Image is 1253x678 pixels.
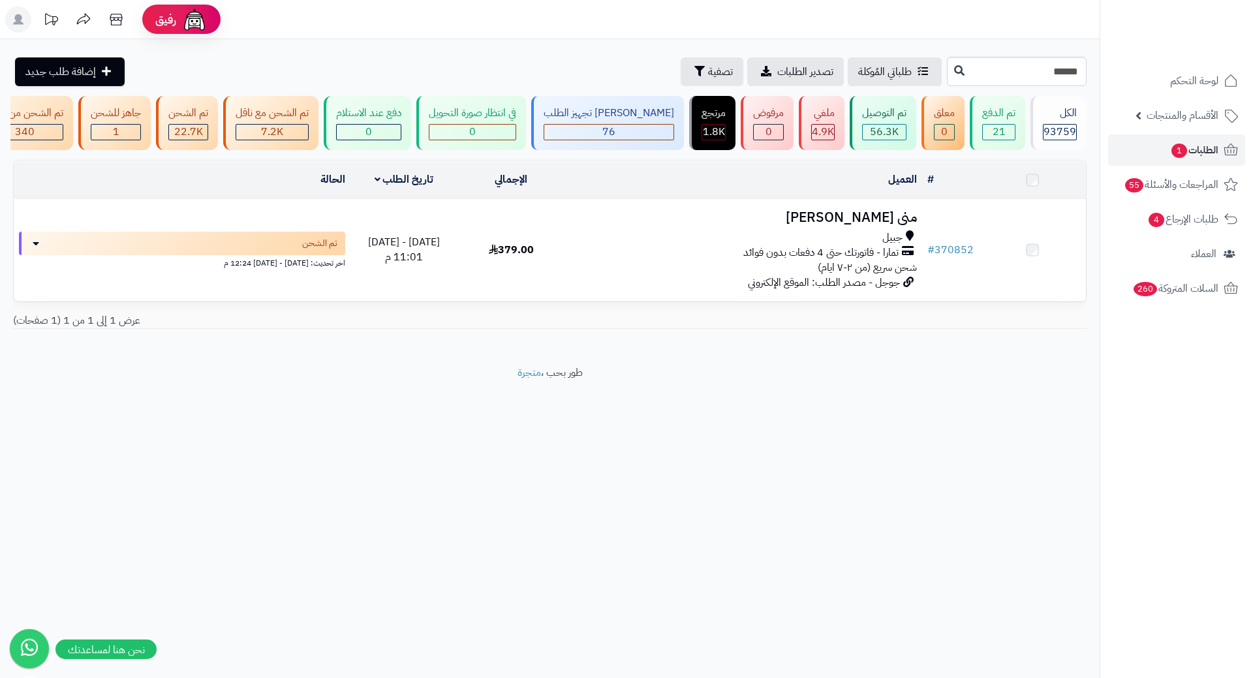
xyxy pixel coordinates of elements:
div: [PERSON_NAME] تجهيز الطلب [544,106,674,121]
span: 260 [1134,282,1157,296]
span: شحن سريع (من ٢-٧ ايام) [818,260,917,275]
a: الكل93759 [1028,96,1089,150]
a: [PERSON_NAME] تجهيز الطلب 76 [529,96,687,150]
span: جوجل - مصدر الطلب: الموقع الإلكتروني [748,275,900,290]
span: المراجعات والأسئلة [1124,176,1218,194]
span: 340 [15,124,35,140]
a: جاهز للشحن 1 [76,96,153,150]
div: 0 [337,125,401,140]
a: الحالة [320,172,345,187]
a: المراجعات والأسئلة55 [1108,169,1245,200]
span: رفيق [155,12,176,27]
span: تمارا - فاتورتك حتى 4 دفعات بدون فوائد [743,245,899,260]
div: 76 [544,125,673,140]
div: 56333 [863,125,906,140]
a: مرفوض 0 [738,96,796,150]
div: 4947 [812,125,834,140]
span: 56.3K [870,124,899,140]
a: ملغي 4.9K [796,96,847,150]
span: طلباتي المُوكلة [858,64,912,80]
span: 0 [365,124,372,140]
div: تم الشحن مع ناقل [236,106,309,121]
a: طلبات الإرجاع4 [1108,204,1245,235]
a: دفع عند الاستلام 0 [321,96,414,150]
span: الأقسام والمنتجات [1147,106,1218,125]
a: في انتظار صورة التحويل 0 [414,96,529,150]
span: تصدير الطلبات [777,64,833,80]
img: ai-face.png [181,7,208,33]
span: تصفية [708,64,733,80]
span: # [927,242,935,258]
span: 76 [602,124,615,140]
span: 55 [1125,178,1143,193]
span: 1 [1171,144,1187,158]
div: دفع عند الاستلام [336,106,401,121]
a: تحديثات المنصة [35,7,67,36]
div: 1 [91,125,140,140]
div: الكل [1043,106,1077,121]
a: تاريخ الطلب [375,172,434,187]
div: تم الشحن [168,106,208,121]
div: 0 [935,125,954,140]
a: مرتجع 1.8K [687,96,738,150]
div: اخر تحديث: [DATE] - [DATE] 12:24 م [19,255,345,269]
div: مرتجع [702,106,726,121]
a: الطلبات1 [1108,134,1245,166]
div: معلق [934,106,955,121]
span: 1.8K [703,124,725,140]
span: 93759 [1044,124,1076,140]
div: 7223 [236,125,308,140]
div: مرفوض [753,106,784,121]
span: جبيل [882,230,903,245]
a: معلق 0 [919,96,967,150]
span: السلات المتروكة [1132,279,1218,298]
div: 0 [429,125,516,140]
div: 21 [983,125,1015,140]
a: الإجمالي [495,172,527,187]
div: 22680 [169,125,208,140]
a: تم الشحن مع ناقل 7.2K [221,96,321,150]
span: 0 [469,124,476,140]
span: تم الشحن [302,237,337,250]
a: العملاء [1108,238,1245,270]
button: تصفية [681,57,743,86]
span: 21 [993,124,1006,140]
span: 7.2K [261,124,283,140]
span: 4.9K [812,124,834,140]
span: 1 [113,124,119,140]
a: إضافة طلب جديد [15,57,125,86]
div: جاهز للشحن [91,106,141,121]
span: 4 [1149,213,1164,227]
span: إضافة طلب جديد [25,64,96,80]
div: ملغي [811,106,835,121]
div: 0 [754,125,783,140]
span: 0 [766,124,772,140]
a: تم الشحن 22.7K [153,96,221,150]
a: #370852 [927,242,974,258]
a: لوحة التحكم [1108,65,1245,97]
div: في انتظار صورة التحويل [429,106,516,121]
div: تم التوصيل [862,106,906,121]
h3: منى [PERSON_NAME] [570,210,917,225]
span: [DATE] - [DATE] 11:01 م [368,234,440,265]
a: تم التوصيل 56.3K [847,96,919,150]
div: تم الدفع [982,106,1015,121]
a: طلباتي المُوكلة [848,57,942,86]
div: عرض 1 إلى 1 من 1 (1 صفحات) [3,313,550,328]
a: # [927,172,934,187]
div: 1797 [702,125,725,140]
a: تم الدفع 21 [967,96,1028,150]
span: طلبات الإرجاع [1147,210,1218,228]
span: 22.7K [174,124,203,140]
a: العميل [888,172,917,187]
a: السلات المتروكة260 [1108,273,1245,304]
span: العملاء [1191,245,1216,263]
img: logo-2.png [1164,35,1241,62]
span: 379.00 [489,242,534,258]
span: لوحة التحكم [1170,72,1218,90]
a: تصدير الطلبات [747,57,844,86]
span: 0 [941,124,948,140]
a: متجرة [518,365,541,380]
span: الطلبات [1170,141,1218,159]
